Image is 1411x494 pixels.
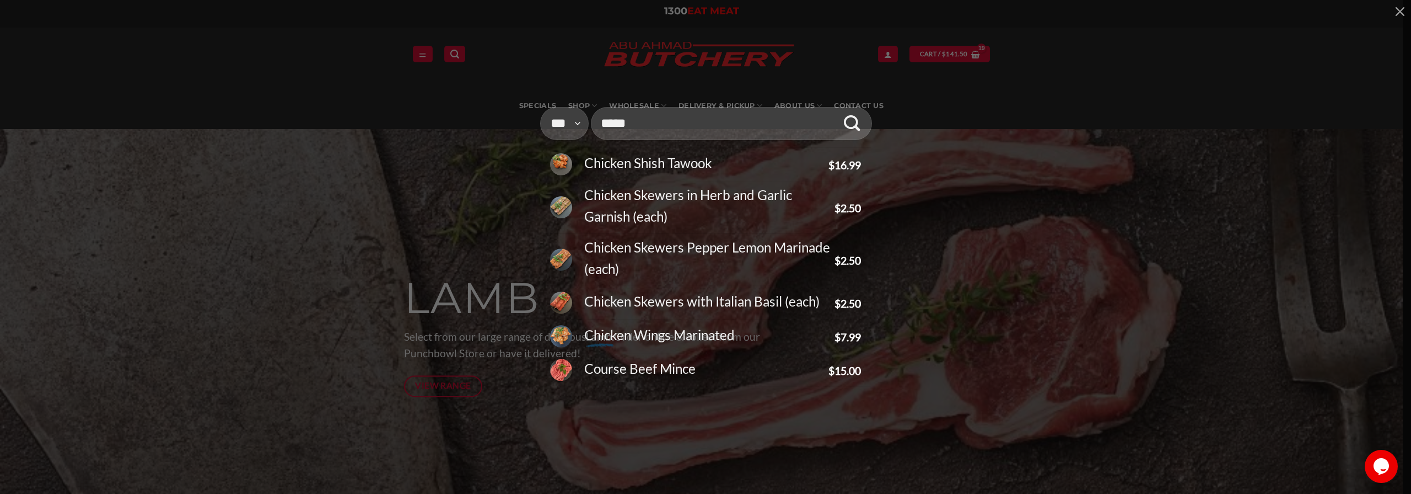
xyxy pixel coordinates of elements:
[828,159,834,171] span: $
[550,249,572,271] img: Skewers-lemon-pepper-280x280.jpg
[828,159,861,171] bdi: 16.99
[834,331,861,343] bdi: 7.99
[550,196,572,218] img: chicken-skewers-herb-and-garlic-280x280.jpg
[834,202,861,214] bdi: 2.50
[834,331,841,343] span: $
[1365,450,1400,483] iframe: chat widget
[578,237,832,280] div: Chicken Skewers Pepper Lemon Marinade (each)
[834,202,841,214] span: $
[578,325,832,346] div: Chicken Wings Marinated
[834,254,841,267] span: $
[828,364,861,377] bdi: 15.00
[828,364,834,377] span: $
[578,153,826,174] div: Chicken Shish Tawook
[578,358,826,380] div: Course Beef Mince
[550,325,572,347] img: IMG_0454-scaled-e1628586104851-280x280.jpg
[550,359,572,381] img: Course-Beef-Mince-280x280.jpg
[578,185,832,228] div: Chicken Skewers in Herb and Garlic Garnish (each)
[550,153,572,175] img: Chicken-Shish-Tawook-280x280.jpg
[578,291,832,313] div: Chicken Skewers with Italian Basil (each)
[834,297,861,310] bdi: 2.50
[550,292,572,314] img: Skewer-italian-basl-280x280.jpg
[834,297,841,310] span: $
[835,103,869,144] button: Submit
[834,254,861,267] bdi: 2.50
